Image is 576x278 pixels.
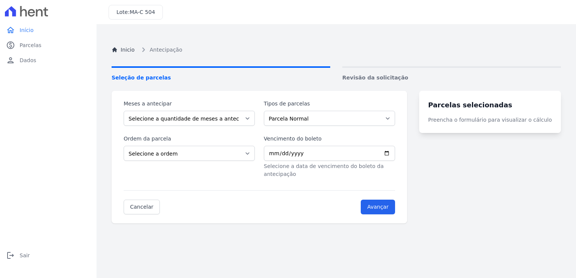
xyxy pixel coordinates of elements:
a: homeInício [3,23,93,38]
a: paidParcelas [3,38,93,53]
a: logoutSair [3,248,93,263]
span: Início [20,26,34,34]
span: MA-C 504 [130,9,155,15]
nav: Progress [112,66,561,82]
p: Preencha o formulário para visualizar o cálculo [428,116,552,124]
label: Ordem da parcela [124,135,255,143]
span: Seleção de parcelas [112,74,330,82]
p: Selecione a data de vencimento do boleto da antecipação [264,162,395,178]
label: Tipos de parcelas [264,100,395,108]
span: Antecipação [150,46,182,54]
label: Meses a antecipar [124,100,255,108]
nav: Breadcrumb [112,45,561,54]
label: Vencimento do boleto [264,135,395,143]
a: Cancelar [124,200,160,214]
h3: Parcelas selecionadas [428,100,552,110]
i: person [6,56,15,65]
a: personDados [3,53,93,68]
a: Inicio [112,46,135,54]
i: paid [6,41,15,50]
i: home [6,26,15,35]
h3: Lote: [116,8,155,16]
i: logout [6,251,15,260]
input: Avançar [361,200,395,214]
span: Dados [20,57,36,64]
span: Parcelas [20,41,41,49]
span: Revisão da solicitação [342,74,561,82]
span: Sair [20,252,30,259]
